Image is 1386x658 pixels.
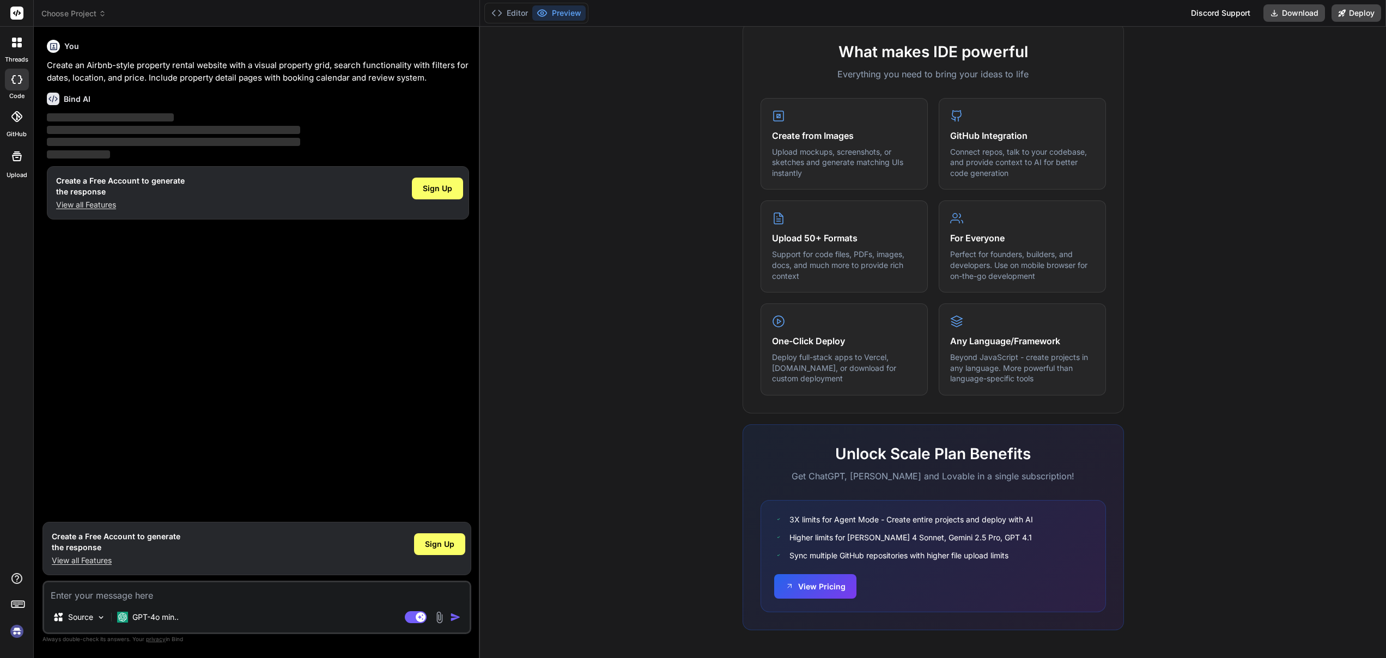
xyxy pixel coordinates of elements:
[772,231,916,245] h4: Upload 50+ Formats
[761,470,1106,483] p: Get ChatGPT, [PERSON_NAME] and Lovable in a single subscription!
[47,138,300,146] span: ‌
[789,532,1032,543] span: Higher limits for [PERSON_NAME] 4 Sonnet, Gemini 2.5 Pro, GPT 4.1
[772,352,916,384] p: Deploy full-stack apps to Vercel, [DOMAIN_NAME], or download for custom deployment
[41,8,106,19] span: Choose Project
[52,531,180,553] h1: Create a Free Account to generate the response
[789,514,1033,525] span: 3X limits for Agent Mode - Create entire projects and deploy with AI
[772,147,916,179] p: Upload mockups, screenshots, or sketches and generate matching UIs instantly
[487,5,532,21] button: Editor
[56,199,185,210] p: View all Features
[47,126,300,134] span: ‌
[117,612,128,623] img: GPT-4o mini
[5,55,28,64] label: threads
[423,183,452,194] span: Sign Up
[950,129,1095,142] h4: GitHub Integration
[1332,4,1381,22] button: Deploy
[52,555,180,566] p: View all Features
[772,249,916,281] p: Support for code files, PDFs, images, docs, and much more to provide rich context
[64,94,90,105] h6: Bind AI
[950,352,1095,384] p: Beyond JavaScript - create projects in any language. More powerful than language-specific tools
[47,113,174,121] span: ‌
[56,175,185,197] h1: Create a Free Account to generate the response
[774,574,856,599] button: View Pricing
[761,442,1106,465] h2: Unlock Scale Plan Benefits
[450,612,461,623] img: icon
[532,5,586,21] button: Preview
[772,129,916,142] h4: Create from Images
[950,147,1095,179] p: Connect repos, talk to your codebase, and provide context to AI for better code generation
[433,611,446,624] img: attachment
[950,334,1095,348] h4: Any Language/Framework
[9,92,25,101] label: code
[47,150,110,159] span: ‌
[950,249,1095,281] p: Perfect for founders, builders, and developers. Use on mobile browser for on-the-go development
[96,613,106,622] img: Pick Models
[64,41,79,52] h6: You
[132,612,179,623] p: GPT-4o min..
[1184,4,1257,22] div: Discord Support
[950,231,1095,245] h4: For Everyone
[42,634,471,644] p: Always double-check its answers. Your in Bind
[761,68,1106,81] p: Everything you need to bring your ideas to life
[425,539,454,550] span: Sign Up
[7,170,27,180] label: Upload
[146,636,166,642] span: privacy
[789,550,1008,561] span: Sync multiple GitHub repositories with higher file upload limits
[772,334,916,348] h4: One-Click Deploy
[7,130,27,139] label: GitHub
[1263,4,1325,22] button: Download
[761,40,1106,63] h2: What makes IDE powerful
[68,612,93,623] p: Source
[8,622,26,641] img: signin
[47,59,469,84] p: Create an Airbnb-style property rental website with a visual property grid, search functionality ...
